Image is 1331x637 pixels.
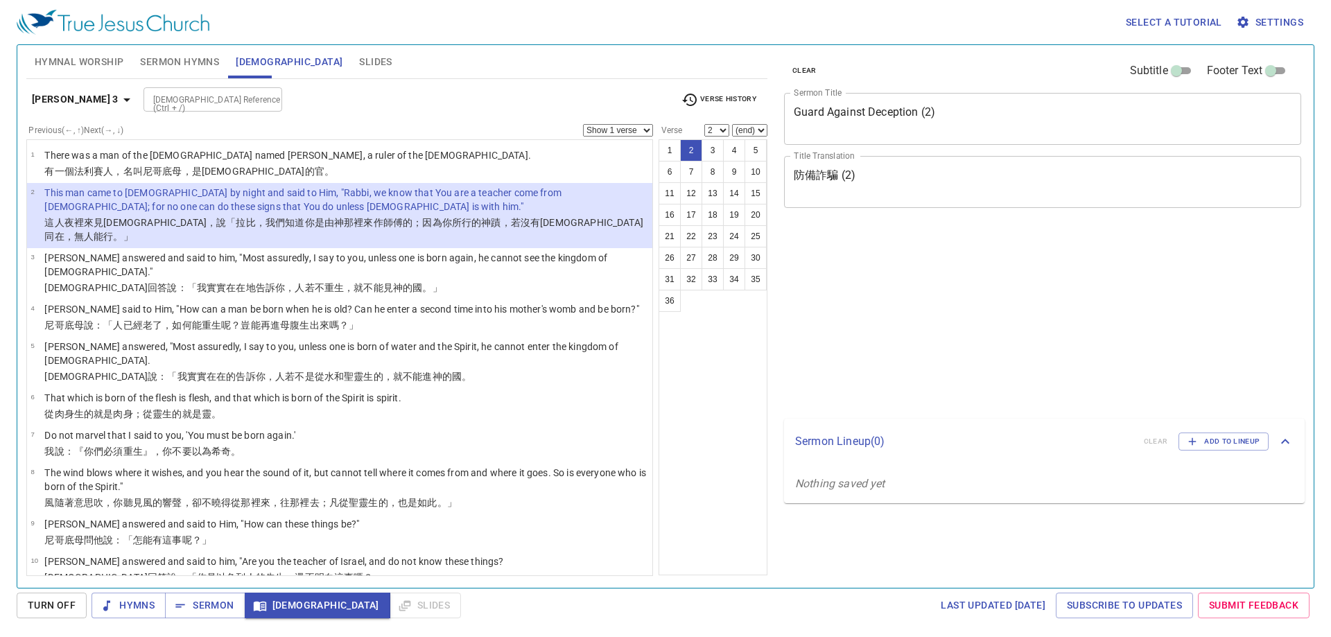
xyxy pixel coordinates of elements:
wg2532: 說 [44,217,643,242]
button: 17 [680,204,702,226]
wg611: 說 [167,282,442,293]
span: 5 [31,342,34,349]
button: 33 [702,268,724,290]
wg932: 。」 [422,282,442,293]
wg4459: 有 [153,534,211,546]
wg1080: 嗎？」 [329,320,358,331]
span: Sermon [176,597,234,614]
wg2424: 回答 [148,282,442,293]
wg932: 。 [462,371,471,382]
p: There was a man of the [DEMOGRAPHIC_DATA] named [PERSON_NAME], a ruler of the [DEMOGRAPHIC_DATA]. [44,148,531,162]
wg1097: 這事 [334,572,374,583]
button: 36 [659,290,681,312]
span: Footer Text [1207,62,1263,79]
wg3530: 說 [84,320,358,331]
wg235: 不曉得 [202,497,457,508]
button: 34 [723,268,745,290]
wg1492: 神 [393,282,442,293]
wg4154: ， [103,497,457,508]
button: 16 [659,204,681,226]
wg2309: 吹 [94,497,457,508]
span: 9 [31,519,34,527]
p: This man came to [DEMOGRAPHIC_DATA] by night and said to Him, "Rabbi, we know that You are a teac... [44,186,648,213]
input: Type Bible Reference [148,91,255,107]
img: True Jesus Church [17,10,209,35]
span: Verse History [681,91,756,108]
button: Select a tutorial [1120,10,1228,35]
wg3004: 你 [256,371,471,382]
button: 26 [659,247,681,269]
wg3530: ，是[DEMOGRAPHIC_DATA] [182,166,334,177]
wg4151: 隨著意思 [55,497,457,508]
button: 3 [702,139,724,162]
button: 6 [659,161,681,183]
wg4671: ，人 [285,282,442,293]
wg5330: 人 [103,166,334,177]
wg2076: 如此。」 [417,497,457,508]
p: [PERSON_NAME] answered and said to him, "Most assuredly, I say to you, unless one is born again, ... [44,251,648,279]
wg1537: 水 [324,371,471,382]
button: Add to Lineup [1178,433,1269,451]
span: Hymnal Worship [35,53,124,71]
button: 31 [659,268,681,290]
wg2316: 那裡來作 [44,217,643,242]
button: 32 [680,268,702,290]
wg1410: 再進 [261,320,359,331]
button: Hymns [92,593,166,618]
wg5217: ；凡 [320,497,457,508]
span: Hymns [103,597,155,614]
wg3756: 見 [383,282,442,293]
wg3326: ，無人 [64,231,133,242]
button: [PERSON_NAME] 3 [26,87,141,112]
wg1537: 聖靈 [349,497,457,508]
wg2424: 回答 [148,572,374,583]
wg509: 生 [133,446,241,457]
wg5023: 呢？」 [182,534,211,546]
wg2064: [DEMOGRAPHIC_DATA] [44,217,643,242]
wg191: 風的 [143,497,457,508]
a: Last updated [DATE] [935,593,1051,618]
button: 9 [723,161,745,183]
button: 19 [723,204,745,226]
wg1410: 重生 [202,320,358,331]
span: Turn Off [28,597,76,614]
span: Slides [359,53,392,71]
span: 8 [31,468,34,475]
wg3530: 問 [84,534,211,546]
span: Subscribe to Updates [1067,597,1182,614]
wg3361: 以為 [192,446,241,457]
wg1080: 就是 [182,408,222,419]
wg611: ：「我實實在在的 [157,371,471,382]
wg4151: 生的 [162,408,221,419]
wg5100: 若不是從 [285,371,471,382]
wg3004: ：「人 [94,320,358,331]
wg2076: 靈 [202,408,221,419]
wg1080: 呢？豈能 [221,320,358,331]
wg4671: ，人 [266,371,471,382]
p: 從 [44,407,401,421]
p: [PERSON_NAME] answered and said to him, "Are you the teacher of Israel, and do not know these thi... [44,555,503,568]
wg1410: 進 [422,371,471,382]
button: 14 [723,182,745,204]
wg2532: 你聽見 [113,497,456,508]
wg3571: 來見 [44,217,643,242]
div: Sermon Lineup(0)clearAdd to Lineup [784,419,1305,464]
wg4561: ； [133,408,221,419]
button: 18 [702,204,724,226]
wg1080: ，也 [388,497,457,508]
span: 4 [31,304,34,312]
wg5209: 必須 [103,446,241,457]
button: clear [784,62,825,79]
button: 12 [680,182,702,204]
b: [PERSON_NAME] 3 [32,91,119,108]
p: 尼哥底母 [44,533,359,547]
wg3004: 你 [275,282,442,293]
p: The wind blows where it wishes, and you hear the sound of it, but cannot tell where it comes from... [44,466,648,494]
wg3384: 腹 [290,320,358,331]
wg2076: 肉身 [113,408,221,419]
button: Sermon [165,593,245,618]
wg1080: 』，你 [143,446,241,457]
iframe: from-child [778,222,1199,414]
wg1080: ，就不能 [344,282,442,293]
wg2532: 還不 [295,572,373,583]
